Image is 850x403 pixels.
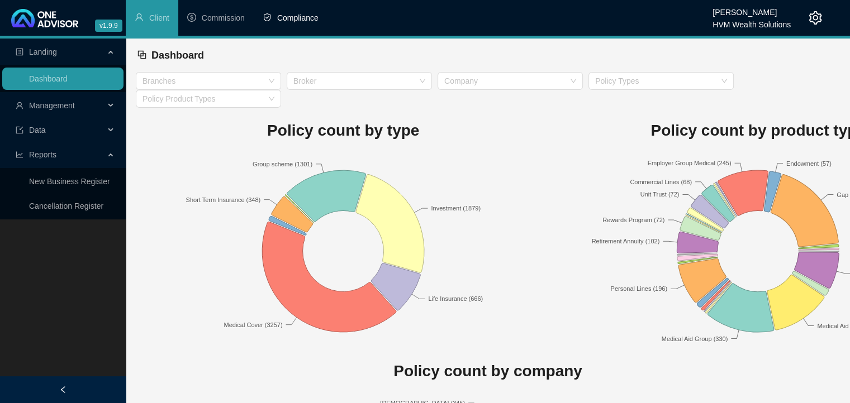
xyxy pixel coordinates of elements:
h1: Policy count by company [136,359,840,383]
text: Short Term Insurance (348) [186,196,261,203]
span: Client [149,13,169,22]
span: import [16,126,23,134]
text: Unit Trust (72) [640,191,680,198]
text: Investment (1879) [431,205,481,212]
text: Medical Aid Group (330) [662,335,728,342]
span: Commission [202,13,245,22]
span: Data [29,126,46,135]
text: Group scheme (1301) [253,160,312,167]
span: user [135,13,144,22]
span: safety [263,13,272,22]
text: Retirement Annuity (102) [592,238,660,244]
a: New Business Register [29,177,110,186]
img: 2df55531c6924b55f21c4cf5d4484680-logo-light.svg [11,9,78,27]
a: Cancellation Register [29,201,103,210]
span: block [137,50,147,60]
span: line-chart [16,151,23,159]
text: Medical Cover (3257) [224,321,283,328]
span: Landing [29,47,57,56]
span: Compliance [277,13,319,22]
text: Personal Lines (196) [611,285,668,292]
text: Rewards Program (72) [602,216,664,223]
span: user [16,102,23,109]
span: profile [16,48,23,56]
span: Management [29,101,75,110]
text: Commercial Lines (68) [630,178,692,185]
span: setting [809,11,822,25]
h1: Policy count by type [136,118,550,143]
div: [PERSON_NAME] [713,3,791,15]
span: dollar [187,13,196,22]
a: Dashboard [29,74,68,83]
text: Endowment (57) [786,160,832,166]
span: left [59,386,67,394]
text: Employer Group Medical (245) [648,160,732,166]
span: Reports [29,150,56,159]
div: HVM Wealth Solutions [713,15,791,27]
text: Life Insurance (666) [429,295,483,302]
span: v1.9.9 [95,20,122,32]
span: Dashboard [151,50,204,61]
